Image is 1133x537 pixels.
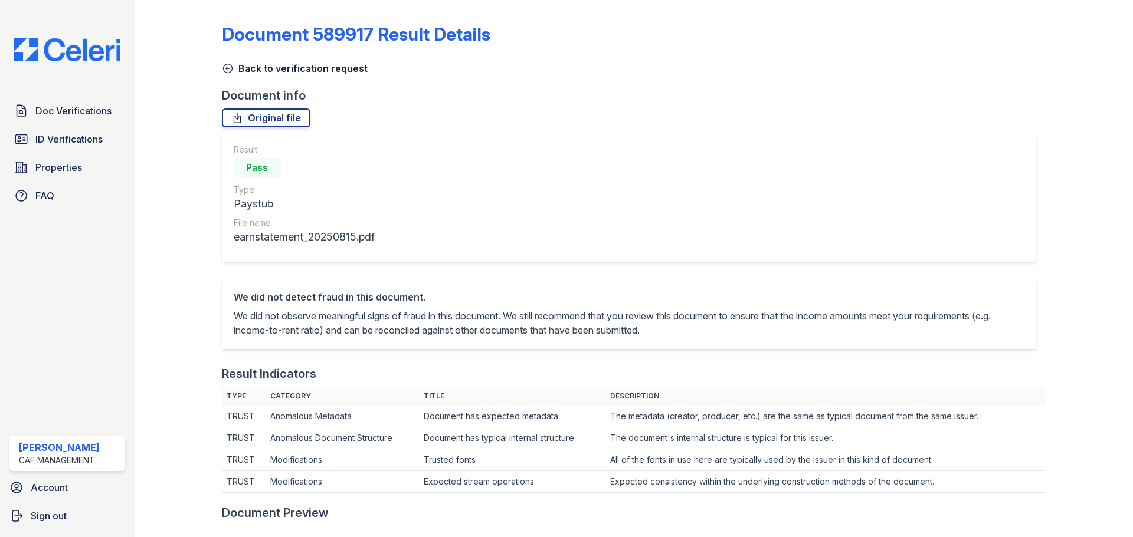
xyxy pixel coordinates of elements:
div: Pass [234,158,281,177]
span: Sign out [31,509,67,523]
div: [PERSON_NAME] [19,440,100,454]
a: Back to verification request [222,61,368,75]
td: Document has expected metadata [419,406,605,427]
td: Modifications [266,449,419,471]
img: CE_Logo_Blue-a8612792a0a2168367f1c8372b55b34899dd931a85d93a1a3d3e32e68fde9ad4.png [5,38,130,61]
td: Anomalous Metadata [266,406,419,427]
div: Result [234,144,375,156]
td: All of the fonts in use here are typically used by the issuer in this kind of document. [605,449,1046,471]
span: Account [31,480,68,495]
td: Trusted fonts [419,449,605,471]
td: Expected stream operations [419,471,605,493]
td: Modifications [266,471,419,493]
div: earnstatement_20250815.pdf [234,229,375,245]
p: We did not observe meaningful signs of fraud in this document. We still recommend that you review... [234,309,1024,337]
div: We did not detect fraud in this document. [234,290,1024,304]
div: CAF Management [19,454,100,466]
span: Properties [35,160,82,174]
th: Category [266,387,419,406]
a: Sign out [5,504,130,528]
div: Type [234,184,375,196]
span: FAQ [35,189,54,203]
td: TRUST [222,427,266,449]
a: Original file [222,108,310,127]
div: Result Indicators [222,365,316,382]
td: TRUST [222,406,266,427]
span: ID Verifications [35,132,103,146]
th: Description [605,387,1046,406]
th: Title [419,387,605,406]
a: Account [5,476,130,499]
div: Document info [222,87,1046,104]
td: Expected consistency within the underlying construction methods of the document. [605,471,1046,493]
td: Document has typical internal structure [419,427,605,449]
div: Document Preview [222,505,329,521]
td: TRUST [222,449,266,471]
a: ID Verifications [9,127,125,151]
a: FAQ [9,184,125,207]
div: File name [234,217,375,229]
span: Doc Verifications [35,104,112,118]
a: Document 589917 Result Details [222,24,490,45]
td: The document's internal structure is typical for this issuer. [605,427,1046,449]
td: Anomalous Document Structure [266,427,419,449]
th: Type [222,387,266,406]
td: The metadata (creator, producer, etc.) are the same as typical document from the same issuer. [605,406,1046,427]
td: TRUST [222,471,266,493]
a: Properties [9,156,125,179]
div: Paystub [234,196,375,212]
a: Doc Verifications [9,99,125,123]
